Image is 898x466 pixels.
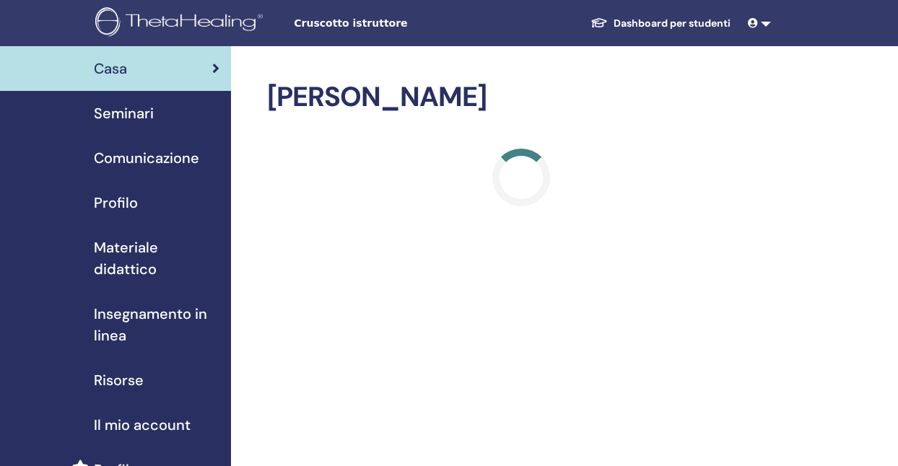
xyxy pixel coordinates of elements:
a: Dashboard per studenti [579,10,742,37]
span: Risorse [94,369,144,391]
span: Casa [94,58,127,79]
img: graduation-cap-white.svg [590,17,608,29]
span: Profilo [94,192,138,214]
span: Seminari [94,102,154,124]
img: logo.png [95,7,268,40]
span: Materiale didattico [94,237,219,280]
span: Comunicazione [94,147,199,169]
span: Insegnamento in linea [94,303,219,346]
span: Cruscotto istruttore [294,16,510,31]
h2: [PERSON_NAME] [267,81,775,114]
span: Il mio account [94,414,191,436]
